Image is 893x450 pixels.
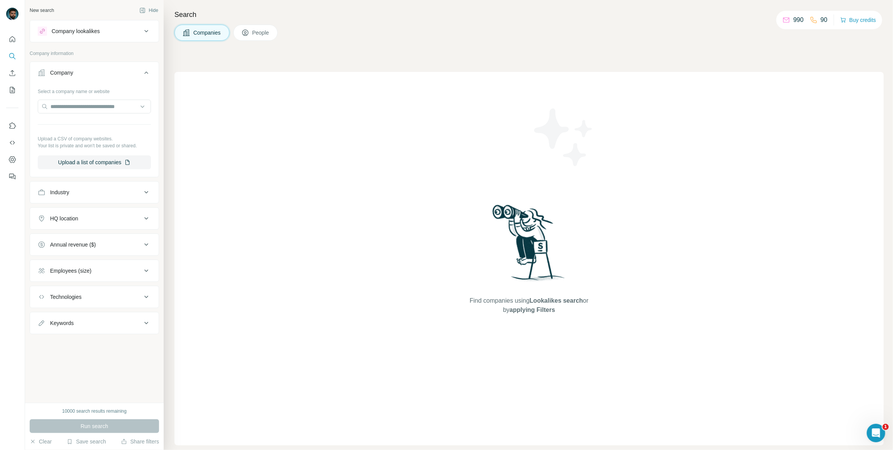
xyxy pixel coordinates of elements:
button: Industry [30,183,159,202]
button: Upload a list of companies [38,155,151,169]
button: Keywords [30,314,159,332]
button: Dashboard [6,153,18,167]
button: Quick start [6,32,18,46]
p: 90 [821,15,828,25]
span: Find companies using or by [467,296,591,315]
iframe: Intercom live chat [867,424,885,442]
div: 10000 search results remaining [62,408,126,415]
div: New search [30,7,54,14]
button: Search [6,49,18,63]
button: Hide [134,5,164,16]
p: Upload a CSV of company websites. [38,135,151,142]
p: 990 [793,15,804,25]
p: Your list is private and won't be saved or shared. [38,142,151,149]
div: HQ location [50,215,78,222]
div: Technologies [50,293,82,301]
button: Clear [30,438,52,445]
div: Employees (size) [50,267,91,275]
img: Surfe Illustration - Stars [529,103,598,172]
div: Select a company name or website [38,85,151,95]
span: Companies [193,29,221,37]
button: HQ location [30,209,159,228]
button: My lists [6,83,18,97]
span: 1 [883,424,889,430]
img: Surfe Illustration - Woman searching with binoculars [489,203,569,288]
img: Avatar [6,8,18,20]
span: People [252,29,270,37]
p: Company information [30,50,159,57]
span: Lookalikes search [529,297,583,304]
button: Save search [67,438,106,445]
button: Use Surfe on LinkedIn [6,119,18,133]
button: Annual revenue ($) [30,235,159,254]
button: Employees (size) [30,262,159,280]
button: Technologies [30,288,159,306]
button: Buy credits [840,15,876,25]
div: Industry [50,188,69,196]
div: Annual revenue ($) [50,241,96,248]
button: Feedback [6,170,18,183]
div: Keywords [50,319,74,327]
button: Use Surfe API [6,136,18,150]
span: applying Filters [509,307,555,313]
h4: Search [174,9,884,20]
div: Company lookalikes [52,27,100,35]
button: Enrich CSV [6,66,18,80]
button: Share filters [121,438,159,445]
div: Company [50,69,73,77]
button: Company lookalikes [30,22,159,40]
button: Company [30,63,159,85]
